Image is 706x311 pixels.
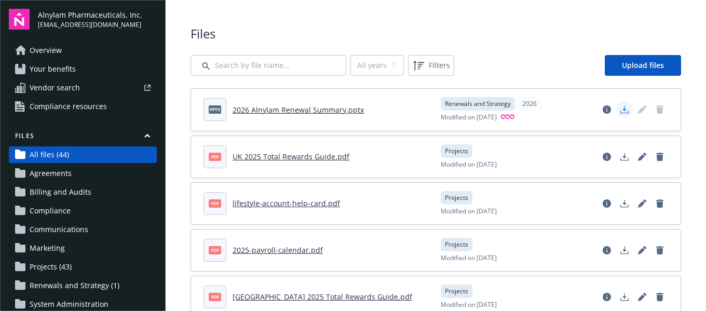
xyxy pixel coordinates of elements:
[9,240,157,256] a: Marketing
[9,42,157,59] a: Overview
[9,9,30,30] img: navigator-logo.svg
[651,242,668,259] a: Delete document
[441,160,497,169] span: Modified on [DATE]
[445,240,468,249] span: Projects
[445,193,468,202] span: Projects
[9,202,157,219] a: Compliance
[599,195,615,212] a: View file details
[9,221,157,238] a: Communications
[445,146,468,156] span: Projects
[599,101,615,118] a: View file details
[30,240,65,256] span: Marketing
[441,207,497,216] span: Modified on [DATE]
[634,101,650,118] span: Edit document
[9,98,157,115] a: Compliance resources
[209,246,221,254] span: pdf
[30,202,71,219] span: Compliance
[634,242,650,259] a: Edit document
[616,148,633,165] a: Download document
[651,148,668,165] a: Delete document
[30,79,80,96] span: Vendor search
[605,55,681,76] a: Upload files
[233,292,412,302] a: [GEOGRAPHIC_DATA] 2025 Total Rewards Guide.pdf
[30,165,72,182] span: Agreements
[30,277,119,294] span: Renewals and Strategy (1)
[30,184,91,200] span: Billing and Audits
[9,259,157,275] a: Projects (43)
[30,146,69,163] span: All files (44)
[209,293,221,301] span: pdf
[651,101,668,118] span: Delete document
[209,153,221,160] span: pdf
[9,184,157,200] a: Billing and Audits
[622,60,664,70] span: Upload files
[9,146,157,163] a: All files (44)
[599,289,615,305] a: View file details
[30,98,107,115] span: Compliance resources
[38,20,142,30] span: [EMAIL_ADDRESS][DOMAIN_NAME]
[634,289,650,305] a: Edit document
[517,97,542,111] div: 2026
[9,277,157,294] a: Renewals and Strategy (1)
[9,61,157,77] a: Your benefits
[616,101,633,118] a: Download document
[209,105,221,113] span: pptx
[30,259,72,275] span: Projects (43)
[410,57,452,74] span: Filters
[445,99,511,109] span: Renewals and Strategy
[30,221,88,238] span: Communications
[429,60,450,71] span: Filters
[634,195,650,212] a: Edit document
[30,61,76,77] span: Your benefits
[441,300,497,309] span: Modified on [DATE]
[9,165,157,182] a: Agreements
[191,25,681,43] span: Files
[599,148,615,165] a: View file details
[445,287,468,296] span: Projects
[616,289,633,305] a: Download document
[191,55,346,76] input: Search by file name...
[441,113,497,123] span: Modified on [DATE]
[30,42,62,59] span: Overview
[9,131,157,144] button: Files
[38,9,157,30] button: Alnylam Pharmaceuticals, Inc.[EMAIL_ADDRESS][DOMAIN_NAME]
[9,79,157,96] a: Vendor search
[616,195,633,212] a: Download document
[38,9,142,20] span: Alnylam Pharmaceuticals, Inc.
[616,242,633,259] a: Download document
[441,253,497,263] span: Modified on [DATE]
[233,245,323,255] a: 2025-payroll-calendar.pdf
[634,148,650,165] a: Edit document
[599,242,615,259] a: View file details
[651,195,668,212] a: Delete document
[209,199,221,207] span: pdf
[233,198,340,208] a: lifestyle-account-help-card.pdf
[651,289,668,305] a: Delete document
[233,105,364,115] a: 2026 Alnylam Renewal Summary.pptx
[233,152,349,161] a: UK 2025 Total Rewards Guide.pdf
[408,55,454,76] button: Filters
